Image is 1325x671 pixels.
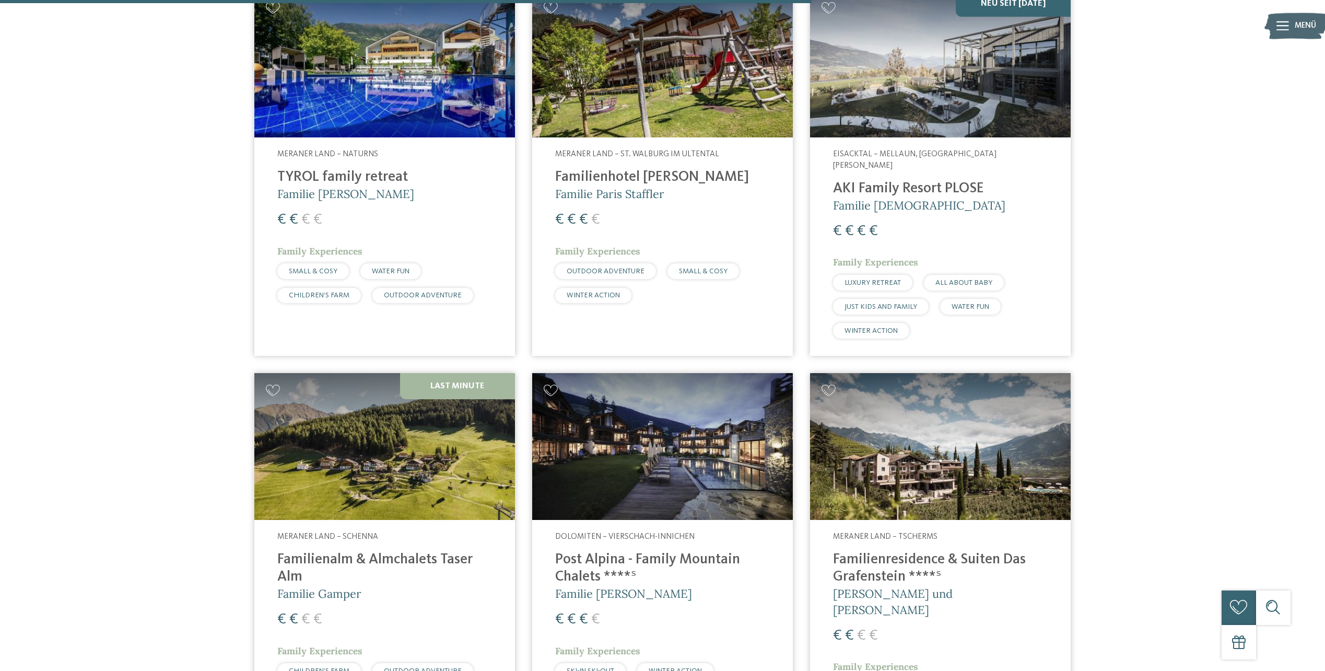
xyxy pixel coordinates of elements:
span: € [313,212,322,227]
h4: AKI Family Resort PLOSE [833,180,1048,198]
span: € [591,212,600,227]
span: Familie [DEMOGRAPHIC_DATA] [833,198,1005,213]
span: Familie [PERSON_NAME] [555,586,692,601]
span: € [869,628,878,643]
img: Familienhotels gesucht? Hier findet ihr die besten! [810,373,1071,520]
h4: TYROL family retreat [277,169,492,186]
span: SMALL & COSY [289,268,337,275]
span: € [277,212,286,227]
h4: Familienalm & Almchalets Taser Alm [277,551,492,586]
h4: Familienhotel [PERSON_NAME] [555,169,770,186]
span: Family Experiences [833,256,918,268]
span: € [845,628,854,643]
span: € [869,224,878,239]
span: € [833,224,842,239]
span: € [579,612,588,627]
span: Eisacktal – Mellaun, [GEOGRAPHIC_DATA][PERSON_NAME] [833,150,996,170]
span: Meraner Land – Naturns [277,150,378,158]
span: SMALL & COSY [679,268,728,275]
span: Familie [PERSON_NAME] [277,187,414,201]
span: € [857,628,866,643]
span: OUTDOOR ADVENTURE [384,292,462,299]
span: € [289,612,298,627]
span: € [567,212,576,227]
span: € [313,612,322,627]
span: WATER FUN [952,303,989,310]
span: [PERSON_NAME] und [PERSON_NAME] [833,586,953,617]
img: Post Alpina - Family Mountain Chalets ****ˢ [532,373,793,520]
span: Family Experiences [277,245,362,257]
span: LUXURY RETREAT [845,279,901,286]
span: € [289,212,298,227]
span: Family Experiences [555,245,640,257]
span: € [833,628,842,643]
span: € [301,212,310,227]
span: Dolomiten – Vierschach-Innichen [555,533,695,541]
span: € [591,612,600,627]
span: WATER FUN [372,268,409,275]
span: € [567,612,576,627]
span: JUST KIDS AND FAMILY [845,303,917,310]
span: Meraner Land – Schenna [277,533,378,541]
span: CHILDREN’S FARM [289,292,349,299]
span: € [301,612,310,627]
span: WINTER ACTION [567,292,620,299]
span: Meraner Land – Tscherms [833,533,937,541]
span: ALL ABOUT BABY [935,279,992,286]
span: WINTER ACTION [845,327,898,334]
span: Familie Gamper [277,586,361,601]
span: Familie Paris Staffler [555,187,664,201]
span: Family Experiences [277,645,362,657]
span: € [845,224,854,239]
span: OUTDOOR ADVENTURE [567,268,644,275]
span: € [555,612,564,627]
span: Family Experiences [555,645,640,657]
span: € [579,212,588,227]
h4: Familienresidence & Suiten Das Grafenstein ****ˢ [833,551,1048,586]
span: € [555,212,564,227]
span: Meraner Land – St. Walburg im Ultental [555,150,719,158]
span: € [277,612,286,627]
span: € [857,224,866,239]
img: Familienhotels gesucht? Hier findet ihr die besten! [254,373,515,520]
h4: Post Alpina - Family Mountain Chalets ****ˢ [555,551,770,586]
